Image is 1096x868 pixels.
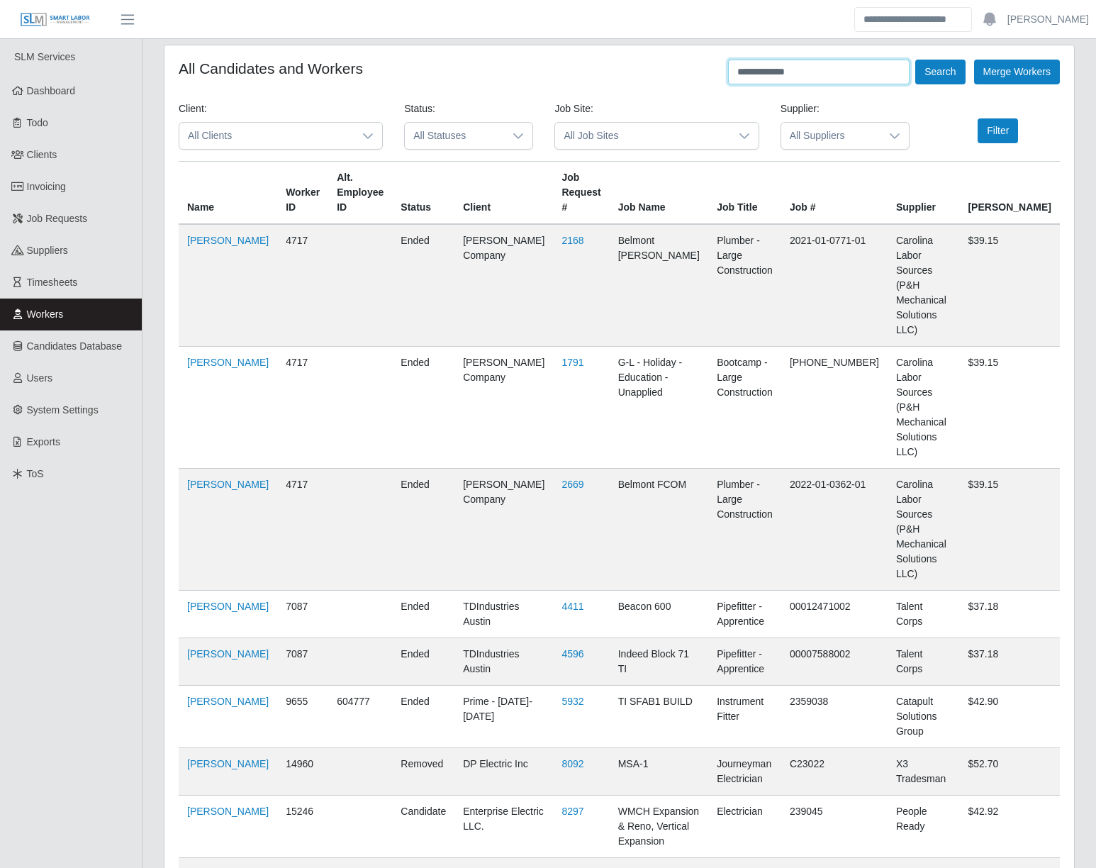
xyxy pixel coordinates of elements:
th: Alt. Employee ID [328,162,392,225]
h4: All Candidates and Workers [179,60,363,77]
button: Merge Workers [974,60,1060,84]
span: Users [27,372,53,384]
td: $39.15 [959,347,1060,469]
td: Electrician [708,796,781,858]
a: [PERSON_NAME] [187,696,269,707]
td: Carolina Labor Sources (P&H Mechanical Solutions LLC) [888,347,960,469]
td: ended [392,224,454,347]
label: Job Site: [554,101,593,116]
span: Exports [27,436,60,447]
th: Job # [781,162,888,225]
td: 2021-01-0771-01 [781,224,888,347]
td: ended [392,591,454,638]
td: Pipefitter - Apprentice [708,638,781,686]
span: SLM Services [14,51,75,62]
td: X3 Tradesman [888,748,960,796]
span: All Statuses [405,123,504,149]
td: TDIndustries Austin [454,591,553,638]
th: Client [454,162,553,225]
a: [PERSON_NAME] [187,806,269,817]
span: Suppliers [27,245,68,256]
td: People Ready [888,796,960,858]
td: $52.70 [959,748,1060,796]
td: TDIndustries Austin [454,638,553,686]
th: Job Title [708,162,781,225]
td: 2022-01-0362-01 [781,469,888,591]
td: Plumber - Large Construction [708,469,781,591]
td: 14960 [277,748,328,796]
td: 239045 [781,796,888,858]
td: 4717 [277,469,328,591]
td: ended [392,686,454,748]
td: 4717 [277,224,328,347]
td: Bootcamp - Large Construction [708,347,781,469]
span: Candidates Database [27,340,123,352]
td: C23022 [781,748,888,796]
a: 5932 [561,696,583,707]
a: [PERSON_NAME] [187,758,269,769]
td: [PERSON_NAME] Company [454,224,553,347]
td: Journeyman Electrician [708,748,781,796]
td: DP Electric Inc [454,748,553,796]
td: TI SFAB1 BUILD [610,686,708,748]
span: Job Requests [27,213,88,224]
td: 15246 [277,796,328,858]
a: [PERSON_NAME] [187,357,269,368]
td: Belmont [PERSON_NAME] [610,224,708,347]
label: Client: [179,101,207,116]
span: Timesheets [27,277,78,288]
span: All Job Sites [555,123,729,149]
td: Talent Corps [888,591,960,638]
a: 1791 [561,357,583,368]
th: Name [179,162,277,225]
a: [PERSON_NAME] [187,235,269,246]
a: 4411 [561,601,583,612]
td: removed [392,748,454,796]
td: WMCH Expansion & Reno, Vertical Expansion [610,796,708,858]
a: 2669 [561,479,583,490]
td: $42.90 [959,686,1060,748]
th: Worker ID [277,162,328,225]
span: ToS [27,468,44,479]
td: $37.18 [959,638,1060,686]
td: Carolina Labor Sources (P&H Mechanical Solutions LLC) [888,224,960,347]
span: Dashboard [27,85,76,96]
td: Beacon 600 [610,591,708,638]
span: Todo [27,117,48,128]
label: Supplier: [781,101,820,116]
a: 4596 [561,648,583,660]
td: ended [392,347,454,469]
td: ended [392,638,454,686]
th: Job Name [610,162,708,225]
a: 8297 [561,806,583,817]
td: G-L - Holiday - Education - Unapplied [610,347,708,469]
td: 9655 [277,686,328,748]
td: 7087 [277,638,328,686]
th: Supplier [888,162,960,225]
span: System Settings [27,404,99,416]
img: SLM Logo [20,12,91,28]
a: [PERSON_NAME] [187,601,269,612]
button: Filter [978,118,1018,143]
td: $39.15 [959,224,1060,347]
th: Job Request # [553,162,609,225]
td: [PERSON_NAME] Company [454,347,553,469]
td: Catapult Solutions Group [888,686,960,748]
th: Status [392,162,454,225]
label: Status: [404,101,435,116]
td: Instrument Fitter [708,686,781,748]
td: $37.18 [959,591,1060,638]
span: All Clients [179,123,354,149]
span: Workers [27,308,64,320]
td: Belmont FCOM [610,469,708,591]
a: 8092 [561,758,583,769]
a: [PERSON_NAME] [187,479,269,490]
td: 00007588002 [781,638,888,686]
button: Search [915,60,965,84]
td: Carolina Labor Sources (P&H Mechanical Solutions LLC) [888,469,960,591]
td: Prime - [DATE]-[DATE] [454,686,553,748]
td: candidate [392,796,454,858]
td: Indeed Block 71 TI [610,638,708,686]
td: [PERSON_NAME] Company [454,469,553,591]
span: All Suppliers [781,123,880,149]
